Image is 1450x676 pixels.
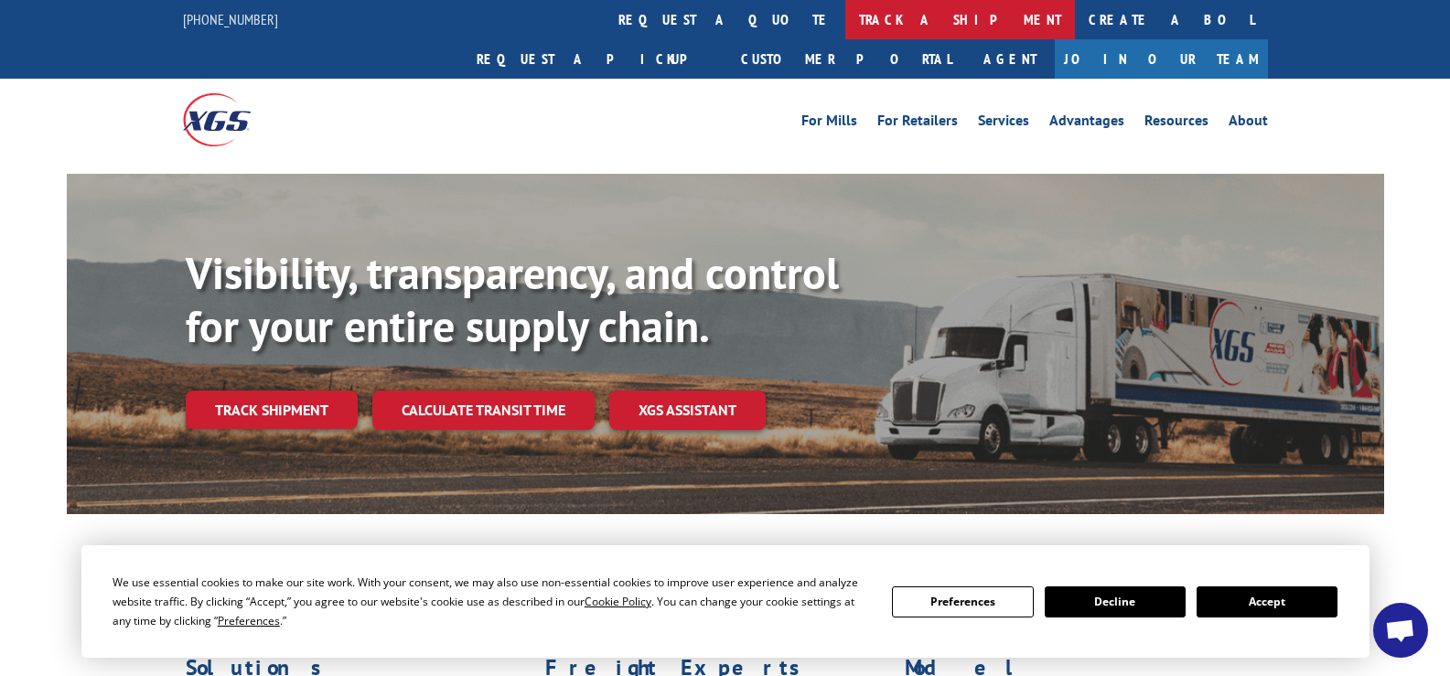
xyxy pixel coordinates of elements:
span: Cookie Policy [585,594,651,609]
button: Decline [1045,586,1186,617]
div: Open chat [1373,603,1428,658]
a: Request a pickup [463,39,727,79]
div: Cookie Consent Prompt [81,545,1369,658]
a: Customer Portal [727,39,965,79]
a: [PHONE_NUMBER] [183,10,278,28]
button: Preferences [892,586,1033,617]
a: Advantages [1049,113,1124,134]
a: For Mills [801,113,857,134]
a: Join Our Team [1055,39,1268,79]
a: For Retailers [877,113,958,134]
a: Agent [965,39,1055,79]
a: XGS ASSISTANT [609,391,766,430]
a: Services [978,113,1029,134]
div: We use essential cookies to make our site work. With your consent, we may also use non-essential ... [113,573,870,630]
a: Calculate transit time [372,391,595,430]
a: Resources [1144,113,1208,134]
b: Visibility, transparency, and control for your entire supply chain. [186,244,839,354]
a: Track shipment [186,391,358,429]
span: Preferences [218,613,280,628]
a: About [1229,113,1268,134]
button: Accept [1197,586,1337,617]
